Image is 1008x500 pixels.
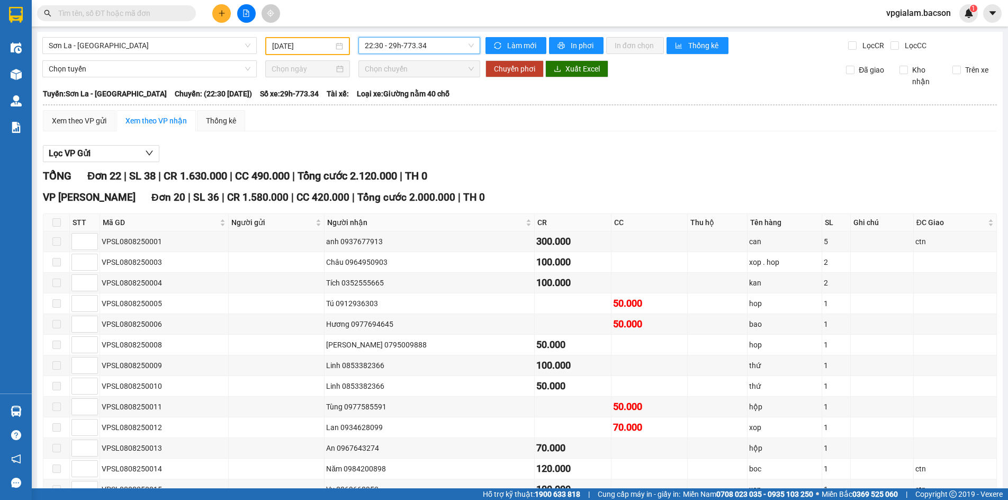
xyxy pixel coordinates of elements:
[89,256,95,262] span: up
[89,421,95,427] span: up
[749,360,820,371] div: thứ
[326,463,532,475] div: Năm 0984200898
[86,234,97,242] span: Increase Value
[357,88,449,100] span: Loại xe: Giường nằm 40 chỗ
[536,482,609,497] div: 100.000
[749,236,820,247] div: can
[852,490,898,498] strong: 0369 525 060
[89,338,95,345] span: up
[100,273,229,293] td: VPSL0808250004
[749,463,820,475] div: boc
[565,63,600,75] span: Xuất Excel
[89,483,95,489] span: up
[611,214,688,231] th: CC
[667,37,728,54] button: bar-chartThống kê
[613,399,686,414] div: 50.000
[908,64,944,87] span: Kho nhận
[102,380,227,392] div: VPSL0808250010
[227,191,289,203] span: CR 1.580.000
[494,42,503,50] span: sync
[878,6,959,20] span: vpgialam.bacson
[749,401,820,413] div: hộp
[971,5,975,12] span: 1
[188,191,191,203] span: |
[206,115,236,127] div: Thống kê
[557,42,566,50] span: printer
[326,484,532,495] div: Vy 0869668953
[89,442,95,448] span: up
[86,419,97,427] span: Increase Value
[237,4,256,23] button: file-add
[326,442,532,454] div: An 0967643274
[824,442,849,454] div: 1
[915,236,995,247] div: ctn
[326,422,532,433] div: Lan 0934628099
[86,427,97,435] span: Decrease Value
[145,149,154,157] span: down
[231,217,313,228] span: Người gửi
[949,490,957,498] span: copyright
[749,484,820,495] div: xop
[749,422,820,433] div: xop
[100,459,229,479] td: VPSL0808250014
[961,64,993,76] span: Trên xe
[357,191,455,203] span: Tổng cước 2.000.000
[89,346,95,352] span: down
[86,316,97,324] span: Increase Value
[749,339,820,351] div: hop
[267,10,274,17] span: aim
[400,169,402,182] span: |
[89,387,95,394] span: down
[749,318,820,330] div: bao
[212,4,231,23] button: plus
[536,379,609,394] div: 50.000
[606,37,664,54] button: In đơn chọn
[365,38,474,53] span: 22:30 - 29h-773.34
[89,263,95,270] span: down
[158,169,161,182] span: |
[405,169,427,182] span: TH 0
[507,40,538,51] span: Làm mới
[100,479,229,500] td: VPSL0808250015
[43,191,136,203] span: VP [PERSON_NAME]
[822,214,851,231] th: SL
[102,298,227,309] div: VPSL0808250005
[675,42,684,50] span: bar-chart
[89,276,95,283] span: up
[102,256,227,268] div: VPSL0808250003
[858,40,886,51] span: Lọc CR
[688,40,720,51] span: Thống kê
[102,442,227,454] div: VPSL0808250013
[483,488,580,500] span: Hỗ trợ kỹ thuật:
[598,488,680,500] span: Cung cấp máy in - giấy in:
[545,60,608,77] button: downloadXuất Excel
[86,461,97,469] span: Increase Value
[43,169,71,182] span: TỔNG
[70,214,100,231] th: STT
[554,65,561,74] span: download
[86,378,97,386] span: Increase Value
[164,169,227,182] span: CR 1.630.000
[86,440,97,448] span: Increase Value
[716,490,813,498] strong: 0708 023 035 - 0935 103 250
[89,243,95,249] span: down
[463,191,485,203] span: TH 0
[86,399,97,407] span: Increase Value
[824,360,849,371] div: 1
[915,484,995,495] div: ctn
[824,484,849,495] div: 1
[102,360,227,371] div: VPSL0808250009
[124,169,127,182] span: |
[824,318,849,330] div: 1
[824,380,849,392] div: 1
[86,254,97,262] span: Increase Value
[89,380,95,386] span: up
[86,345,97,353] span: Decrease Value
[102,236,227,247] div: VPSL0808250001
[11,95,22,106] img: warehouse-icon
[100,335,229,355] td: VPSL0808250008
[86,283,97,291] span: Decrease Value
[230,169,232,182] span: |
[86,448,97,456] span: Decrease Value
[365,61,474,77] span: Chọn chuyến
